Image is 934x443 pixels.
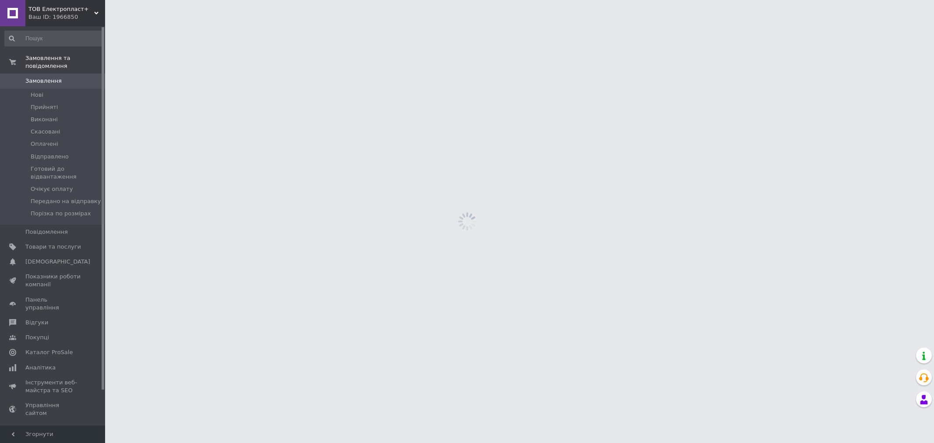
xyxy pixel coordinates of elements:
span: Гаманець компанії [25,424,81,440]
span: Прийняті [31,103,58,111]
span: Товари та послуги [25,243,81,251]
span: Управління сайтом [25,401,81,417]
span: Виконані [31,116,58,123]
span: Повідомлення [25,228,68,236]
span: Відгуки [25,319,48,327]
span: [DEMOGRAPHIC_DATA] [25,258,90,266]
span: Скасовані [31,128,60,136]
span: Панель управління [25,296,81,312]
span: Порізка по розмірах [31,210,91,218]
div: Ваш ID: 1966850 [28,13,105,21]
span: ТОВ Електропласт+ [28,5,94,13]
span: Замовлення [25,77,62,85]
span: Інструменти веб-майстра та SEO [25,379,81,394]
span: Передано на відправку [31,197,101,205]
span: Замовлення та повідомлення [25,54,105,70]
input: Пошук [4,31,103,46]
span: Показники роботи компанії [25,273,81,288]
span: Готовий до відвантаження [31,165,102,181]
span: Очікує оплату [31,185,73,193]
span: Покупці [25,334,49,341]
span: Оплачені [31,140,58,148]
span: Відправлено [31,153,69,161]
span: Аналітика [25,364,56,372]
span: Каталог ProSale [25,348,73,356]
span: Нові [31,91,43,99]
